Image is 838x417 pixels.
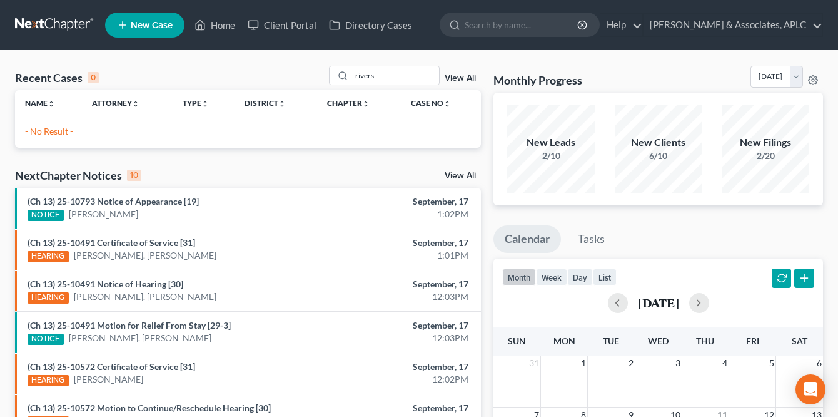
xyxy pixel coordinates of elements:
[603,336,619,346] span: Tue
[28,334,64,345] div: NOTICE
[600,14,642,36] a: Help
[443,100,451,108] i: unfold_more
[638,296,679,309] h2: [DATE]
[615,135,702,150] div: New Clients
[722,135,809,150] div: New Filings
[507,135,595,150] div: New Leads
[28,210,64,221] div: NOTICE
[330,361,469,373] div: September, 17
[74,291,216,303] a: [PERSON_NAME]. [PERSON_NAME]
[327,98,370,108] a: Chapterunfold_more
[746,336,759,346] span: Fri
[330,208,469,220] div: 1:02PM
[508,336,526,346] span: Sun
[792,336,807,346] span: Sat
[567,225,616,253] a: Tasks
[795,374,825,404] div: Open Intercom Messenger
[28,196,199,207] a: (Ch 13) 25-10793 Notice of Appearance [19]
[74,373,143,386] a: [PERSON_NAME]
[48,100,55,108] i: unfold_more
[28,237,195,248] a: (Ch 13) 25-10491 Certificate of Service [31]
[132,100,139,108] i: unfold_more
[330,278,469,291] div: September, 17
[74,249,216,262] a: [PERSON_NAME]. [PERSON_NAME]
[721,356,729,371] span: 4
[507,150,595,162] div: 2/10
[696,336,714,346] span: Thu
[28,251,69,262] div: HEARING
[593,269,617,286] button: list
[502,269,536,286] button: month
[28,320,231,331] a: (Ch 13) 25-10491 Motion for Relief From Stay [29-3]
[493,225,561,253] a: Calendar
[188,14,241,36] a: Home
[493,73,582,88] h3: Monthly Progress
[627,356,635,371] span: 2
[127,170,141,181] div: 10
[69,332,211,344] a: [PERSON_NAME]. [PERSON_NAME]
[245,98,286,108] a: Districtunfold_more
[25,98,55,108] a: Nameunfold_more
[131,21,173,30] span: New Case
[28,375,69,386] div: HEARING
[362,100,370,108] i: unfold_more
[241,14,323,36] a: Client Portal
[580,356,587,371] span: 1
[644,14,822,36] a: [PERSON_NAME] & Associates, APLC
[278,100,286,108] i: unfold_more
[330,332,469,344] div: 12:03PM
[28,403,271,413] a: (Ch 13) 25-10572 Motion to Continue/Reschedule Hearing [30]
[25,125,471,138] p: - No Result -
[536,269,567,286] button: week
[553,336,575,346] span: Mon
[768,356,775,371] span: 5
[28,361,195,372] a: (Ch 13) 25-10572 Certificate of Service [31]
[674,356,682,371] span: 3
[330,237,469,249] div: September, 17
[69,208,138,220] a: [PERSON_NAME]
[351,66,439,85] input: Search by name...
[330,373,469,386] div: 12:02PM
[330,319,469,332] div: September, 17
[201,100,209,108] i: unfold_more
[330,195,469,208] div: September, 17
[15,168,141,183] div: NextChapter Notices
[323,14,418,36] a: Directory Cases
[28,279,183,289] a: (Ch 13) 25-10491 Notice of Hearing [30]
[445,74,476,83] a: View All
[330,249,469,262] div: 1:01PM
[411,98,451,108] a: Case Nounfold_more
[28,292,69,304] div: HEARING
[567,269,593,286] button: day
[615,150,702,162] div: 6/10
[15,70,99,85] div: Recent Cases
[648,336,669,346] span: Wed
[92,98,139,108] a: Attorneyunfold_more
[88,72,99,83] div: 0
[528,356,540,371] span: 31
[183,98,209,108] a: Typeunfold_more
[330,291,469,303] div: 12:03PM
[445,172,476,180] a: View All
[722,150,809,162] div: 2/20
[465,13,579,36] input: Search by name...
[330,402,469,414] div: September, 17
[815,356,823,371] span: 6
